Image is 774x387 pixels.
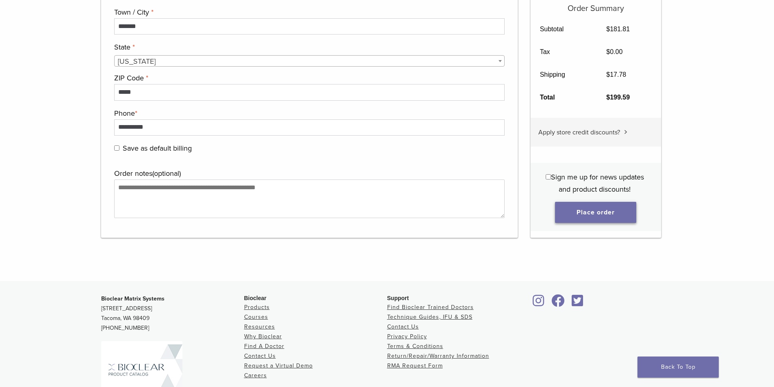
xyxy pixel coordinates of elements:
[244,343,284,350] a: Find A Doctor
[606,48,622,55] bdi: 0.00
[387,352,489,359] a: Return/Repair/Warranty Information
[101,295,165,302] strong: Bioclear Matrix Systems
[387,343,443,350] a: Terms & Conditions
[387,304,474,311] a: Find Bioclear Trained Doctors
[244,362,313,369] a: Request a Virtual Demo
[387,313,473,320] a: Technique Guides, IFU & SDS
[114,107,503,119] label: Phone
[555,202,636,223] button: Place order
[114,6,503,18] label: Town / City
[152,169,181,178] span: (optional)
[244,304,270,311] a: Products
[244,313,268,320] a: Courses
[606,71,610,78] span: $
[114,72,503,84] label: ZIP Code
[551,173,644,194] span: Sign me up for news updates and product discounts!
[101,294,244,333] p: [STREET_ADDRESS] Tacoma, WA 98409 [PHONE_NUMBER]
[606,26,610,32] span: $
[606,71,626,78] bdi: 17.78
[387,362,443,369] a: RMA Request Form
[387,323,419,330] a: Contact Us
[114,167,503,179] label: Order notes
[115,56,505,67] span: Montana
[531,41,597,63] th: Tax
[114,55,505,67] span: State
[546,174,551,179] input: Sign me up for news updates and product discounts!
[606,48,610,55] span: $
[538,128,620,136] span: Apply store credit discounts?
[387,333,427,340] a: Privacy Policy
[114,41,503,53] label: State
[569,299,586,307] a: Bioclear
[531,18,597,41] th: Subtotal
[387,295,409,301] span: Support
[531,86,597,109] th: Total
[637,357,719,378] a: Back To Top
[244,372,267,379] a: Careers
[549,299,568,307] a: Bioclear
[531,63,597,86] th: Shipping
[606,26,630,32] bdi: 181.81
[114,142,503,154] label: Save as default billing
[606,94,610,101] span: $
[244,295,267,301] span: Bioclear
[244,323,275,330] a: Resources
[244,333,282,340] a: Why Bioclear
[624,130,627,134] img: caret.svg
[114,145,119,151] input: Save as default billing
[244,352,276,359] a: Contact Us
[606,94,630,101] bdi: 199.59
[530,299,547,307] a: Bioclear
